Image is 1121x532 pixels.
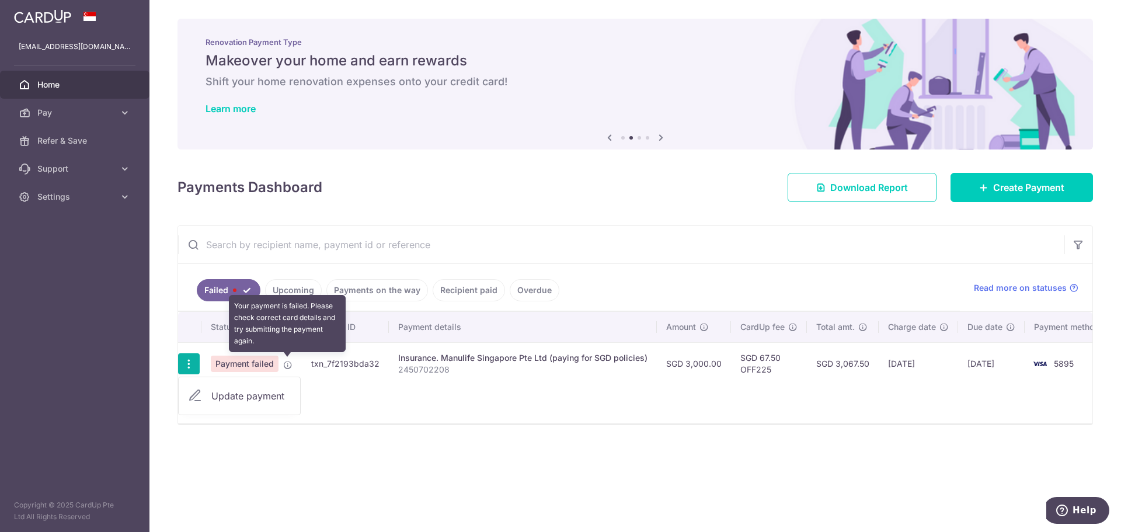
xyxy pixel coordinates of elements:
[177,19,1093,149] img: Renovation banner
[37,79,114,91] span: Home
[206,75,1065,89] h6: Shift your home renovation expenses onto your credit card!
[37,107,114,119] span: Pay
[229,295,346,352] div: Your payment is failed. Please check correct card details and try submitting the payment again.
[211,321,236,333] span: Status
[197,279,260,301] a: Failed
[740,321,785,333] span: CardUp fee
[433,279,505,301] a: Recipient paid
[1025,312,1113,342] th: Payment method
[888,321,936,333] span: Charge date
[951,173,1093,202] a: Create Payment
[14,9,71,23] img: CardUp
[302,342,389,385] td: txn_7f2193bda32
[206,51,1065,70] h5: Makeover your home and earn rewards
[37,163,114,175] span: Support
[206,37,1065,47] p: Renovation Payment Type
[326,279,428,301] a: Payments on the way
[967,321,1002,333] span: Due date
[974,282,1078,294] a: Read more on statuses
[974,282,1067,294] span: Read more on statuses
[206,103,256,114] a: Learn more
[1054,359,1074,368] span: 5895
[657,342,731,385] td: SGD 3,000.00
[398,352,647,364] div: Insurance. Manulife Singapore Pte Ltd (paying for SGD policies)
[265,279,322,301] a: Upcoming
[731,342,807,385] td: SGD 67.50 OFF225
[666,321,696,333] span: Amount
[958,342,1025,385] td: [DATE]
[211,356,278,372] span: Payment failed
[993,180,1064,194] span: Create Payment
[830,180,908,194] span: Download Report
[879,342,958,385] td: [DATE]
[1028,357,1052,371] img: Bank Card
[510,279,559,301] a: Overdue
[177,177,322,198] h4: Payments Dashboard
[1046,497,1109,526] iframe: Opens a widget where you can find more information
[389,312,657,342] th: Payment details
[178,226,1064,263] input: Search by recipient name, payment id or reference
[398,364,647,375] p: 2450702208
[37,191,114,203] span: Settings
[19,41,131,53] p: [EMAIL_ADDRESS][DOMAIN_NAME]
[807,342,879,385] td: SGD 3,067.50
[816,321,855,333] span: Total amt.
[37,135,114,147] span: Refer & Save
[788,173,937,202] a: Download Report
